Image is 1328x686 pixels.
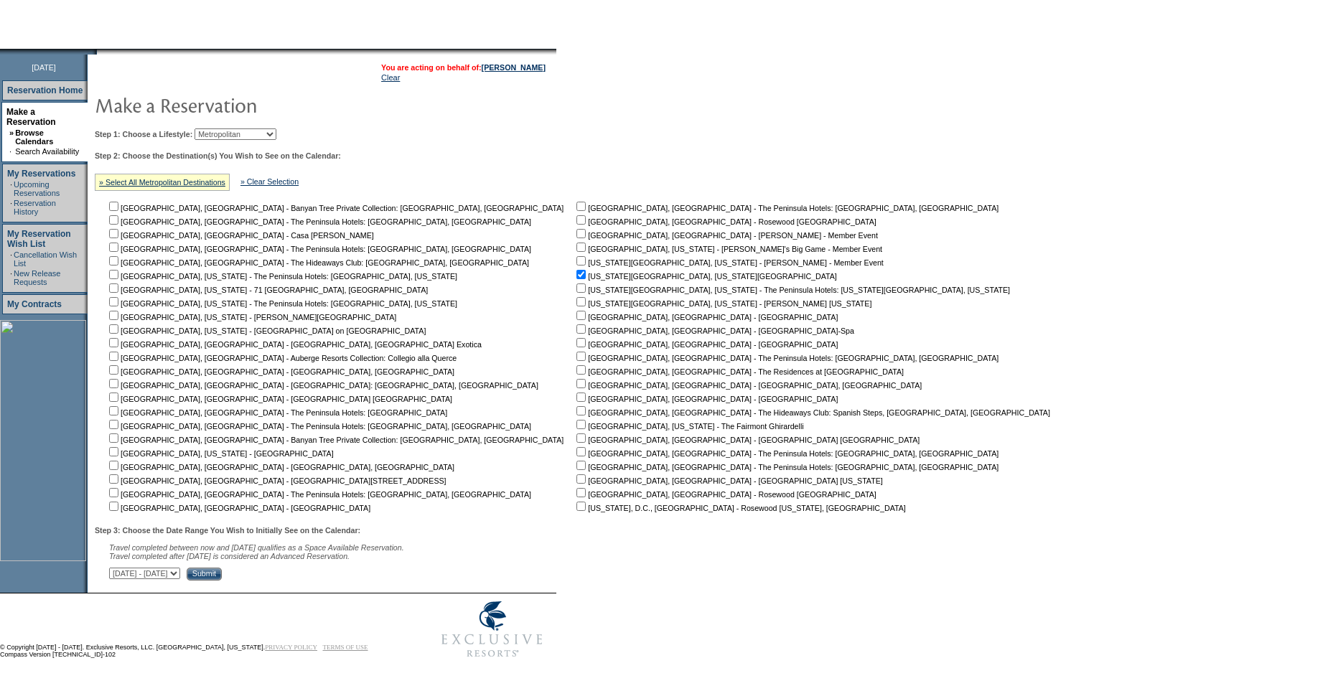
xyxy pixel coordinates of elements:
td: · [10,269,12,286]
nobr: [GEOGRAPHIC_DATA], [GEOGRAPHIC_DATA] - Rosewood [GEOGRAPHIC_DATA] [574,490,876,499]
span: [DATE] [32,63,56,72]
nobr: [GEOGRAPHIC_DATA], [GEOGRAPHIC_DATA] - [GEOGRAPHIC_DATA], [GEOGRAPHIC_DATA] [106,367,454,376]
nobr: [GEOGRAPHIC_DATA], [GEOGRAPHIC_DATA] - [GEOGRAPHIC_DATA], [GEOGRAPHIC_DATA] [106,463,454,471]
nobr: [GEOGRAPHIC_DATA], [GEOGRAPHIC_DATA] - Rosewood [GEOGRAPHIC_DATA] [574,217,876,226]
nobr: [GEOGRAPHIC_DATA], [GEOGRAPHIC_DATA] - Casa [PERSON_NAME] [106,231,374,240]
img: pgTtlMakeReservation.gif [95,90,382,119]
nobr: [GEOGRAPHIC_DATA], [GEOGRAPHIC_DATA] - The Peninsula Hotels: [GEOGRAPHIC_DATA], [GEOGRAPHIC_DATA] [574,204,999,212]
img: promoShadowLeftCorner.gif [92,49,97,55]
td: · [10,250,12,268]
nobr: [GEOGRAPHIC_DATA], [GEOGRAPHIC_DATA] - The Peninsula Hotels: [GEOGRAPHIC_DATA], [GEOGRAPHIC_DATA] [574,354,999,362]
nobr: [GEOGRAPHIC_DATA], [GEOGRAPHIC_DATA] - [GEOGRAPHIC_DATA] [574,395,838,403]
a: Reservation History [14,199,56,216]
a: Clear [381,73,400,82]
nobr: [GEOGRAPHIC_DATA], [GEOGRAPHIC_DATA] - [GEOGRAPHIC_DATA] [106,504,370,512]
nobr: [GEOGRAPHIC_DATA], [GEOGRAPHIC_DATA] - [GEOGRAPHIC_DATA]-Spa [574,326,854,335]
nobr: [GEOGRAPHIC_DATA], [US_STATE] - [GEOGRAPHIC_DATA] on [GEOGRAPHIC_DATA] [106,326,426,335]
nobr: [GEOGRAPHIC_DATA], [GEOGRAPHIC_DATA] - The Peninsula Hotels: [GEOGRAPHIC_DATA], [GEOGRAPHIC_DATA] [574,463,999,471]
input: Submit [187,568,222,581]
nobr: [GEOGRAPHIC_DATA], [GEOGRAPHIC_DATA] - The Hideaways Club: Spanish Steps, [GEOGRAPHIC_DATA], [GEO... [574,408,1050,417]
nobr: [US_STATE][GEOGRAPHIC_DATA], [US_STATE] - [PERSON_NAME] - Member Event [574,258,884,267]
nobr: [GEOGRAPHIC_DATA], [GEOGRAPHIC_DATA] - Banyan Tree Private Collection: [GEOGRAPHIC_DATA], [GEOGRA... [106,204,564,212]
a: New Release Requests [14,269,60,286]
nobr: [GEOGRAPHIC_DATA], [US_STATE] - The Peninsula Hotels: [GEOGRAPHIC_DATA], [US_STATE] [106,299,457,308]
nobr: [GEOGRAPHIC_DATA], [GEOGRAPHIC_DATA] - The Peninsula Hotels: [GEOGRAPHIC_DATA], [GEOGRAPHIC_DATA] [106,217,531,226]
a: Browse Calendars [15,128,53,146]
a: Upcoming Reservations [14,180,60,197]
b: Step 3: Choose the Date Range You Wish to Initially See on the Calendar: [95,526,360,535]
nobr: [US_STATE][GEOGRAPHIC_DATA], [US_STATE] - [PERSON_NAME] [US_STATE] [574,299,871,308]
a: My Contracts [7,299,62,309]
nobr: [US_STATE][GEOGRAPHIC_DATA], [US_STATE][GEOGRAPHIC_DATA] [574,272,837,281]
b: Step 2: Choose the Destination(s) You Wish to See on the Calendar: [95,151,341,160]
a: [PERSON_NAME] [482,63,546,72]
nobr: [GEOGRAPHIC_DATA], [GEOGRAPHIC_DATA] - [GEOGRAPHIC_DATA] [574,313,838,321]
nobr: [GEOGRAPHIC_DATA], [GEOGRAPHIC_DATA] - The Peninsula Hotels: [GEOGRAPHIC_DATA], [GEOGRAPHIC_DATA] [106,490,531,499]
nobr: [US_STATE][GEOGRAPHIC_DATA], [US_STATE] - The Peninsula Hotels: [US_STATE][GEOGRAPHIC_DATA], [US_... [574,286,1010,294]
nobr: [GEOGRAPHIC_DATA], [GEOGRAPHIC_DATA] - [GEOGRAPHIC_DATA], [GEOGRAPHIC_DATA] [574,381,922,390]
nobr: [GEOGRAPHIC_DATA], [GEOGRAPHIC_DATA] - The Residences at [GEOGRAPHIC_DATA] [574,367,904,376]
a: My Reservations [7,169,75,179]
a: » Select All Metropolitan Destinations [99,178,225,187]
a: Reservation Home [7,85,83,95]
nobr: [US_STATE], D.C., [GEOGRAPHIC_DATA] - Rosewood [US_STATE], [GEOGRAPHIC_DATA] [574,504,906,512]
nobr: [GEOGRAPHIC_DATA], [US_STATE] - [PERSON_NAME]'s Big Game - Member Event [574,245,882,253]
td: · [10,180,12,197]
a: » Clear Selection [240,177,299,186]
nobr: [GEOGRAPHIC_DATA], [GEOGRAPHIC_DATA] - [GEOGRAPHIC_DATA][STREET_ADDRESS] [106,476,446,485]
td: · [10,199,12,216]
nobr: [GEOGRAPHIC_DATA], [US_STATE] - [PERSON_NAME][GEOGRAPHIC_DATA] [106,313,396,321]
img: blank.gif [97,49,98,55]
nobr: [GEOGRAPHIC_DATA], [US_STATE] - 71 [GEOGRAPHIC_DATA], [GEOGRAPHIC_DATA] [106,286,428,294]
nobr: [GEOGRAPHIC_DATA], [US_STATE] - The Peninsula Hotels: [GEOGRAPHIC_DATA], [US_STATE] [106,272,457,281]
a: TERMS OF USE [323,644,368,651]
nobr: [GEOGRAPHIC_DATA], [US_STATE] - [GEOGRAPHIC_DATA] [106,449,334,458]
a: Make a Reservation [6,107,56,127]
img: Exclusive Resorts [428,593,556,665]
a: PRIVACY POLICY [265,644,317,651]
nobr: [GEOGRAPHIC_DATA], [GEOGRAPHIC_DATA] - The Peninsula Hotels: [GEOGRAPHIC_DATA] [106,408,447,417]
a: Cancellation Wish List [14,250,77,268]
nobr: [GEOGRAPHIC_DATA], [GEOGRAPHIC_DATA] - The Peninsula Hotels: [GEOGRAPHIC_DATA], [GEOGRAPHIC_DATA] [106,422,531,431]
nobr: [GEOGRAPHIC_DATA], [GEOGRAPHIC_DATA] - [GEOGRAPHIC_DATA] [GEOGRAPHIC_DATA] [574,436,920,444]
span: Travel completed between now and [DATE] qualifies as a Space Available Reservation. [109,543,404,552]
a: Search Availability [15,147,79,156]
b: » [9,128,14,137]
nobr: [GEOGRAPHIC_DATA], [GEOGRAPHIC_DATA] - [GEOGRAPHIC_DATA] [574,340,838,349]
nobr: [GEOGRAPHIC_DATA], [GEOGRAPHIC_DATA] - The Peninsula Hotels: [GEOGRAPHIC_DATA], [GEOGRAPHIC_DATA] [574,449,999,458]
nobr: [GEOGRAPHIC_DATA], [GEOGRAPHIC_DATA] - The Peninsula Hotels: [GEOGRAPHIC_DATA], [GEOGRAPHIC_DATA] [106,245,531,253]
nobr: [GEOGRAPHIC_DATA], [GEOGRAPHIC_DATA] - [GEOGRAPHIC_DATA] [US_STATE] [574,476,883,485]
nobr: [GEOGRAPHIC_DATA], [GEOGRAPHIC_DATA] - [GEOGRAPHIC_DATA] [GEOGRAPHIC_DATA] [106,395,452,403]
span: You are acting on behalf of: [381,63,546,72]
a: My Reservation Wish List [7,229,71,249]
nobr: [GEOGRAPHIC_DATA], [GEOGRAPHIC_DATA] - The Hideaways Club: [GEOGRAPHIC_DATA], [GEOGRAPHIC_DATA] [106,258,529,267]
nobr: Travel completed after [DATE] is considered an Advanced Reservation. [109,552,350,560]
td: · [9,147,14,156]
b: Step 1: Choose a Lifestyle: [95,130,192,138]
nobr: [GEOGRAPHIC_DATA], [GEOGRAPHIC_DATA] - Auberge Resorts Collection: Collegio alla Querce [106,354,457,362]
nobr: [GEOGRAPHIC_DATA], [US_STATE] - The Fairmont Ghirardelli [574,422,803,431]
nobr: [GEOGRAPHIC_DATA], [GEOGRAPHIC_DATA] - Banyan Tree Private Collection: [GEOGRAPHIC_DATA], [GEOGRA... [106,436,564,444]
nobr: [GEOGRAPHIC_DATA], [GEOGRAPHIC_DATA] - [PERSON_NAME] - Member Event [574,231,878,240]
nobr: [GEOGRAPHIC_DATA], [GEOGRAPHIC_DATA] - [GEOGRAPHIC_DATA], [GEOGRAPHIC_DATA] Exotica [106,340,482,349]
nobr: [GEOGRAPHIC_DATA], [GEOGRAPHIC_DATA] - [GEOGRAPHIC_DATA]: [GEOGRAPHIC_DATA], [GEOGRAPHIC_DATA] [106,381,538,390]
